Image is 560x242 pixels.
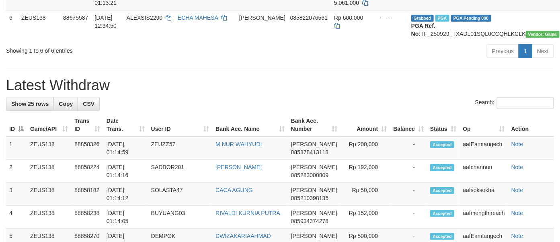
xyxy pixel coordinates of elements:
[430,233,454,240] span: Accepted
[487,44,519,58] a: Previous
[341,114,390,137] th: Amount: activate to sort column ascending
[27,137,71,160] td: ZEUS138
[78,97,100,111] a: CSV
[103,183,148,206] td: [DATE] 01:14:12
[178,14,218,21] a: ECHA MAHESA
[6,43,227,55] div: Showing 1 to 6 of 6 entries
[71,114,103,137] th: Trans ID: activate to sort column ascending
[291,218,328,224] span: Copy 085934374278 to clipboard
[390,206,427,229] td: -
[430,141,454,148] span: Accepted
[427,114,459,137] th: Status: activate to sort column ascending
[215,210,280,216] a: RIVALDI KURNIA PUTRA
[148,137,213,160] td: ZEUZZ57
[532,44,554,58] a: Next
[390,137,427,160] td: -
[94,14,117,29] span: [DATE] 12:34:50
[103,160,148,183] td: [DATE] 01:14:16
[430,164,454,171] span: Accepted
[341,137,390,160] td: Rp 200,000
[334,14,363,21] span: Rp 600.000
[511,187,523,193] a: Note
[27,206,71,229] td: ZEUS138
[6,206,27,229] td: 4
[291,195,328,201] span: Copy 085210398135 to clipboard
[83,101,94,107] span: CSV
[148,114,213,137] th: User ID: activate to sort column ascending
[390,160,427,183] td: -
[215,233,271,239] a: DWIZAKARIAAHMAD
[215,164,262,170] a: [PERSON_NAME]
[291,210,337,216] span: [PERSON_NAME]
[103,206,148,229] td: [DATE] 01:14:05
[59,101,73,107] span: Copy
[475,97,554,109] label: Search:
[103,114,148,137] th: Date Trans.: activate to sort column ascending
[411,23,435,37] b: PGA Ref. No:
[6,137,27,160] td: 1
[11,101,49,107] span: Show 25 rows
[390,114,427,137] th: Balance: activate to sort column ascending
[291,172,328,178] span: Copy 085283000809 to clipboard
[288,114,341,137] th: Bank Acc. Number: activate to sort column ascending
[451,15,491,22] span: PGA Pending
[341,183,390,206] td: Rp 50,000
[6,97,54,111] a: Show 25 rows
[460,137,508,160] td: aafEamtangech
[291,164,337,170] span: [PERSON_NAME]
[71,137,103,160] td: 88858326
[291,149,328,155] span: Copy 085878413118 to clipboard
[519,44,532,58] a: 1
[291,141,337,147] span: [PERSON_NAME]
[511,233,523,239] a: Note
[71,206,103,229] td: 88858238
[215,187,253,193] a: CACA AGUNG
[127,14,163,21] span: ALEXSIS2290
[103,137,148,160] td: [DATE] 01:14:59
[71,183,103,206] td: 88858182
[212,114,288,137] th: Bank Acc. Name: activate to sort column ascending
[460,160,508,183] td: aafchannun
[435,15,449,22] span: Marked by aafpengsreynich
[215,141,262,147] a: M NUR WAHYUDI
[63,14,88,21] span: 88675587
[508,114,554,137] th: Action
[460,114,508,137] th: Op: activate to sort column ascending
[6,77,554,93] h1: Latest Withdraw
[71,160,103,183] td: 88858224
[6,183,27,206] td: 3
[460,183,508,206] td: aafsoksokha
[18,10,60,41] td: ZEUS138
[390,183,427,206] td: -
[374,14,405,22] div: - - -
[27,183,71,206] td: ZEUS138
[411,15,434,22] span: Grabbed
[497,97,554,109] input: Search:
[460,206,508,229] td: aafmengthireach
[341,160,390,183] td: Rp 192,000
[511,141,523,147] a: Note
[511,210,523,216] a: Note
[511,164,523,170] a: Note
[6,114,27,137] th: ID: activate to sort column descending
[6,10,18,41] td: 6
[430,187,454,194] span: Accepted
[291,233,337,239] span: [PERSON_NAME]
[53,97,78,111] a: Copy
[27,160,71,183] td: ZEUS138
[148,183,213,206] td: SOLASTA47
[148,206,213,229] td: BUYUANG03
[27,114,71,137] th: Game/API: activate to sort column ascending
[430,210,454,217] span: Accepted
[290,14,328,21] span: Copy 085822076561 to clipboard
[6,160,27,183] td: 2
[239,14,285,21] span: [PERSON_NAME]
[291,187,337,193] span: [PERSON_NAME]
[526,31,560,38] span: Vendor URL: https://trx31.1velocity.biz
[341,206,390,229] td: Rp 152,000
[148,160,213,183] td: SADBOR201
